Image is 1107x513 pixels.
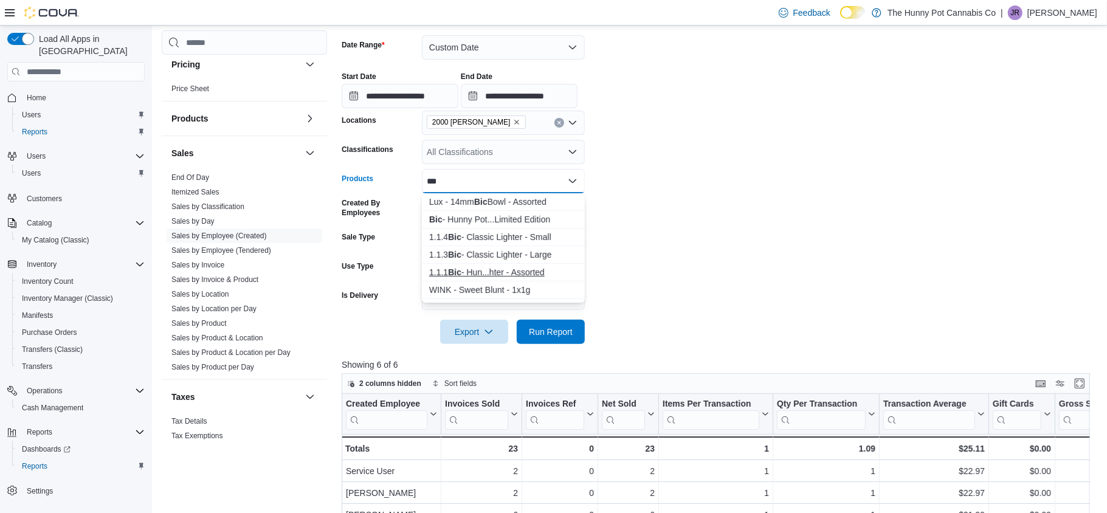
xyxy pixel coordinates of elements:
a: Sales by Employee (Tendered) [171,246,271,255]
span: Reports [17,125,145,139]
a: Sales by Product & Location per Day [171,348,291,357]
span: Settings [22,483,145,498]
a: Reports [17,125,52,139]
a: Tax Exemptions [171,432,223,440]
a: Cash Management [17,401,88,415]
span: Sort fields [444,379,477,388]
button: Clear input [554,118,564,128]
button: Qty Per Transaction [777,399,875,430]
span: Cash Management [17,401,145,415]
div: Taxes [162,414,327,448]
label: Start Date [342,72,376,81]
div: 2 [602,464,655,478]
span: Transfers (Classic) [22,345,83,354]
button: Items Per Transaction [663,399,769,430]
div: Totals [345,441,437,456]
button: Close list of options [568,176,578,186]
span: Operations [27,386,63,396]
span: Sales by Location per Day [171,304,257,314]
div: Transaction Average [883,399,975,430]
button: Custom Date [422,35,585,60]
a: Purchase Orders [17,325,82,340]
span: Load All Apps in [GEOGRAPHIC_DATA] [34,33,145,57]
label: Classifications [342,145,393,154]
button: Users [12,165,150,182]
a: Sales by Invoice & Product [171,275,258,284]
button: Lux - 14mm Bic Bowl - Assorted [422,193,585,211]
span: Users [27,151,46,161]
div: $22.97 [883,464,985,478]
a: Sales by Product per Day [171,363,254,371]
div: Invoices Ref [526,399,584,430]
a: End Of Day [171,173,209,182]
div: Net Sold [602,399,645,430]
span: Itemized Sales [171,187,219,197]
button: Catalog [2,215,150,232]
span: 2000 Appleby [427,115,526,129]
button: Users [22,149,50,164]
div: Pricing [162,81,327,101]
div: 1.1.3 - Classic Lighter - Large [429,249,578,261]
span: Sales by Location [171,289,229,299]
span: Home [27,93,46,103]
span: Catalog [27,218,52,228]
div: Created Employee [346,399,427,430]
a: Sales by Employee (Created) [171,232,267,240]
a: Users [17,108,46,122]
a: Inventory Count [17,274,78,289]
a: Transfers (Classic) [17,342,88,357]
p: The Hunny Pot Cannabis Co [888,5,996,20]
span: Purchase Orders [17,325,145,340]
span: Users [17,166,145,181]
div: 23 [445,441,518,456]
span: Operations [22,384,145,398]
div: 2 [602,486,655,500]
div: - Hunny Pot...Limited Edition [429,213,578,226]
div: $0.00 [993,464,1051,478]
span: Sales by Classification [171,202,244,212]
label: End Date [461,72,492,81]
span: Sales by Invoice [171,260,224,270]
span: Reports [17,459,145,473]
div: 2 [445,486,518,500]
div: 1.1.1 - Hun...hter - Assorted [429,266,578,278]
div: Invoices Sold [445,399,508,410]
span: Users [22,168,41,178]
button: Customers [2,189,150,207]
a: Dashboards [12,441,150,458]
span: Reports [22,127,47,137]
span: Inventory Count [17,274,145,289]
a: Manifests [17,308,58,323]
button: Settings [2,482,150,500]
button: 1.1.4 Bic - Classic Lighter - Small [422,229,585,246]
div: Sales [162,170,327,379]
label: Locations [342,115,376,125]
span: Reports [22,461,47,471]
span: Purchase Orders [22,328,77,337]
span: Settings [27,486,53,496]
div: Invoices Sold [445,399,508,430]
div: 1 [777,464,875,478]
span: Sales by Product & Location [171,333,263,343]
button: Reports [2,424,150,441]
button: Bic - Hunny Pot Lighter - Limited Edition [422,211,585,229]
span: Inventory Count [22,277,74,286]
div: $25.11 [883,441,985,456]
img: Cova [24,7,79,19]
span: Reports [22,425,145,439]
div: WINK - Sweet Blunt - 1x1g [429,284,578,296]
label: Date Range [342,40,385,50]
button: My Catalog (Classic) [12,232,150,249]
div: 1 [663,486,769,500]
div: 1.09 [777,441,875,456]
div: Jesse Redwood [1008,5,1023,20]
button: Transfers [12,358,150,375]
label: Sale Type [342,232,375,242]
input: Press the down key to open a popover containing a calendar. [461,84,578,108]
button: Operations [2,382,150,399]
a: Sales by Invoice [171,261,224,269]
strong: Bic [474,197,488,207]
input: Press the down key to open a popover containing a calendar. [342,84,458,108]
